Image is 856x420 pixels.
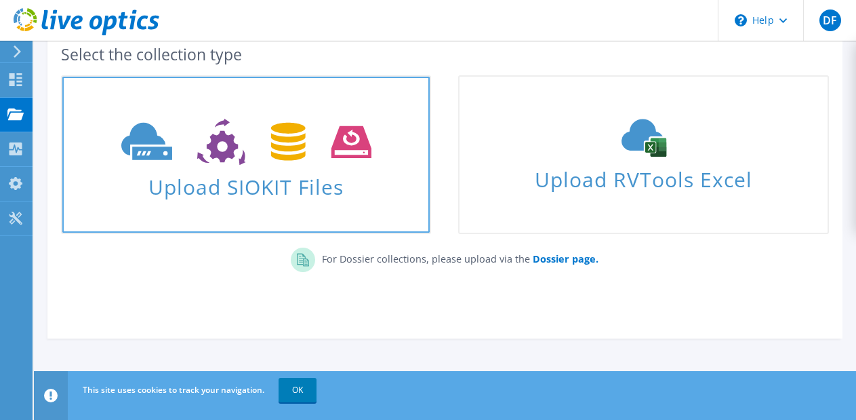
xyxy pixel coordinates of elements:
a: Upload RVTools Excel [458,75,828,234]
span: DF [819,9,841,31]
p: For Dossier collections, please upload via the [315,248,598,267]
span: This site uses cookies to track your navigation. [83,384,264,396]
b: Dossier page. [533,252,598,265]
span: Upload RVTools Excel [460,161,827,191]
span: Upload SIOKIT Files [62,168,430,197]
a: Dossier page. [530,252,598,265]
div: Select the collection type [61,47,829,62]
a: OK [279,378,317,402]
a: Upload SIOKIT Files [61,75,431,234]
svg: \n [735,14,747,26]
